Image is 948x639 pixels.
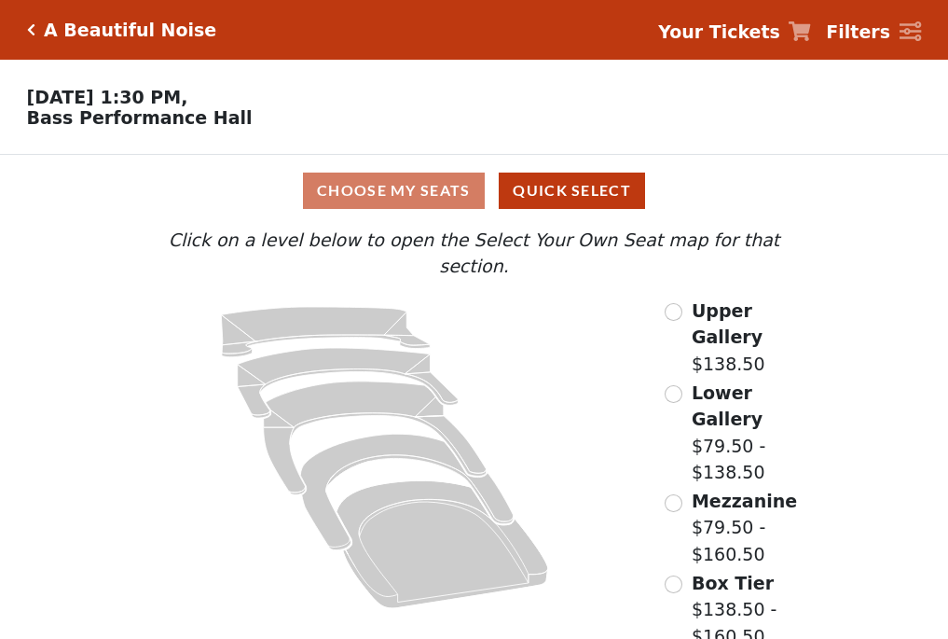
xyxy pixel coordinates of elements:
[692,382,763,430] span: Lower Gallery
[692,491,797,511] span: Mezzanine
[44,20,216,41] h5: A Beautiful Noise
[658,21,780,42] strong: Your Tickets
[337,480,549,608] path: Orchestra / Parterre Circle - Seats Available: 21
[131,227,816,280] p: Click on a level below to open the Select Your Own Seat map for that section.
[658,19,811,46] a: Your Tickets
[499,173,645,209] button: Quick Select
[692,573,774,593] span: Box Tier
[27,23,35,36] a: Click here to go back to filters
[826,21,890,42] strong: Filters
[692,300,763,348] span: Upper Gallery
[826,19,921,46] a: Filters
[692,488,817,568] label: $79.50 - $160.50
[238,348,459,418] path: Lower Gallery - Seats Available: 21
[692,380,817,486] label: $79.50 - $138.50
[222,307,431,357] path: Upper Gallery - Seats Available: 263
[692,298,817,378] label: $138.50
